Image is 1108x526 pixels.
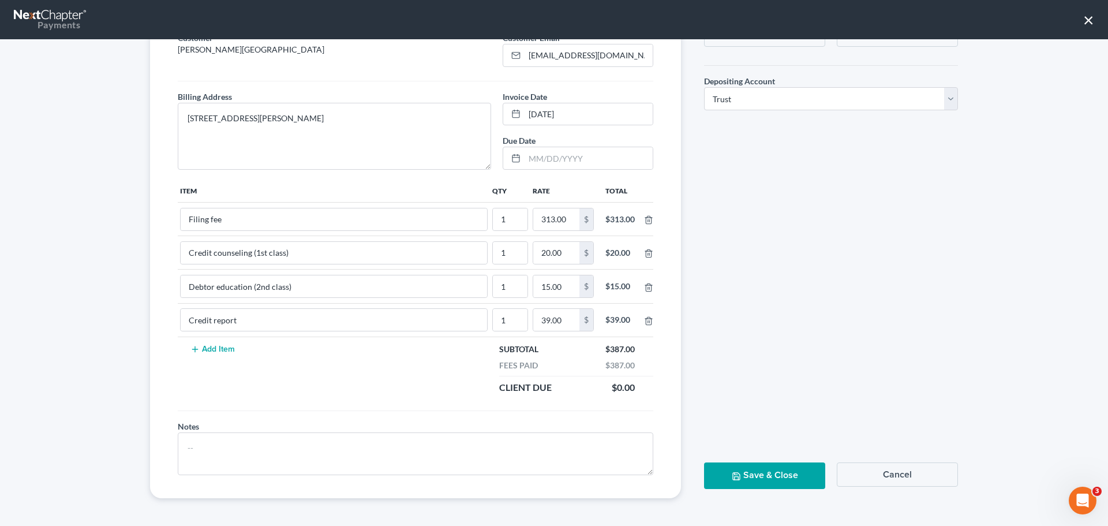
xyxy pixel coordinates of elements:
[837,462,958,487] button: Cancel
[178,420,199,432] label: Notes
[178,92,232,102] span: Billing Address
[1069,487,1096,514] iframe: Intercom live chat
[493,242,527,264] input: --
[704,76,775,86] span: Depositing Account
[533,309,579,331] input: 0.00
[493,360,544,371] div: Fees Paid
[493,381,557,394] div: Client Due
[600,360,641,371] div: $387.00
[600,344,641,355] div: $387.00
[605,247,635,259] div: $20.00
[533,208,579,230] input: 0.00
[503,135,536,147] label: Due Date
[579,275,593,297] div: $
[605,281,635,292] div: $15.00
[14,18,80,31] div: Payments
[181,309,487,331] input: --
[178,44,491,55] p: [PERSON_NAME][GEOGRAPHIC_DATA]
[1092,487,1102,496] span: 3
[14,6,88,33] a: Payments
[525,44,653,66] input: Enter email...
[493,275,527,297] input: --
[181,242,487,264] input: --
[493,344,544,355] div: Subtotal
[525,103,653,125] input: MM/DD/YYYY
[579,309,593,331] div: $
[704,462,825,488] button: Save & Close
[605,214,635,225] div: $313.00
[187,345,238,354] button: Add Item
[178,179,490,202] th: Item
[530,179,596,202] th: Rate
[606,381,641,394] div: $0.00
[493,208,527,230] input: --
[533,242,579,264] input: 0.00
[181,275,487,297] input: --
[1083,10,1094,29] button: ×
[579,208,593,230] div: $
[533,275,579,297] input: 0.00
[605,314,635,326] div: $39.00
[490,179,530,202] th: Qty
[579,242,593,264] div: $
[503,33,560,43] span: Customer Email
[493,309,527,331] input: --
[525,147,653,169] input: MM/DD/YYYY
[503,92,547,102] span: Invoice Date
[596,179,644,202] th: Total
[181,208,487,230] input: --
